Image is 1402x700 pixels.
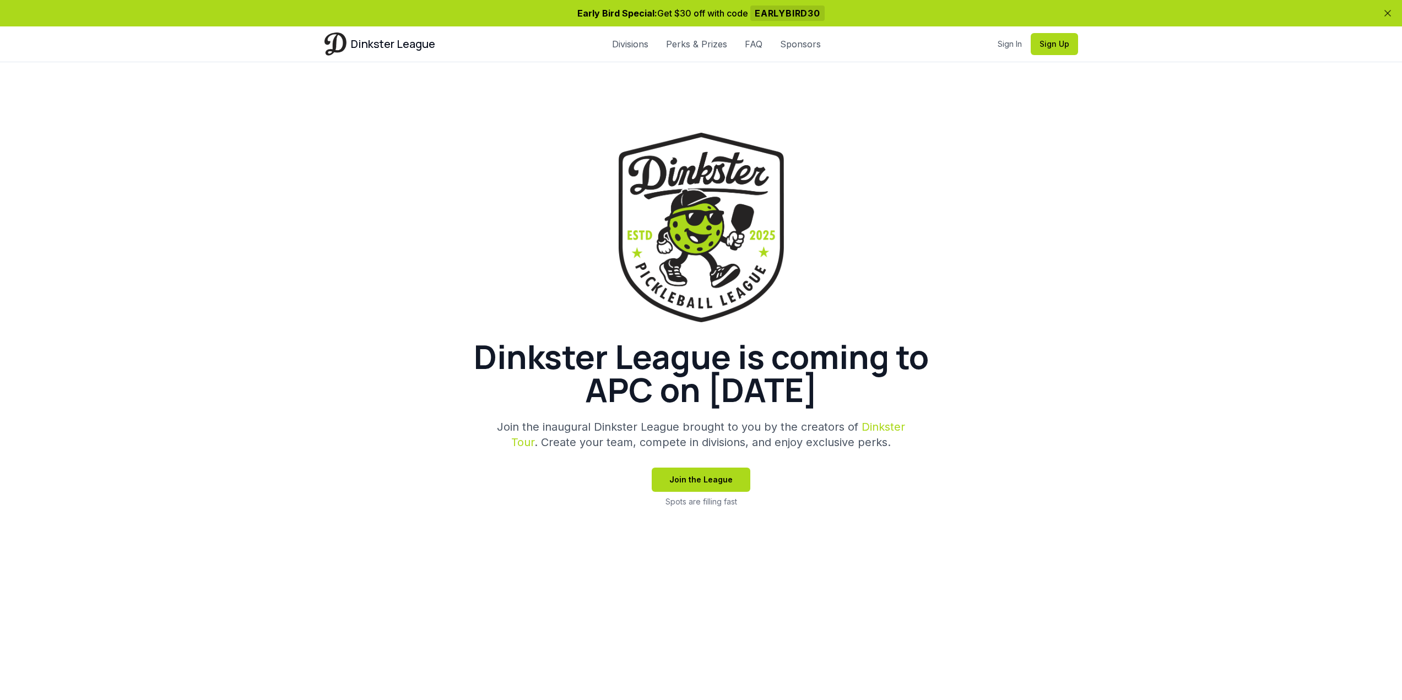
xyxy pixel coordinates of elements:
button: Join the League [652,468,750,492]
a: Perks & Prizes [666,37,727,51]
span: Early Bird Special: [577,8,657,19]
p: Spots are filling fast [665,496,737,507]
span: Dinkster League [351,36,435,52]
p: Get $30 off with code [324,7,1078,20]
a: Sponsors [780,37,821,51]
a: FAQ [745,37,762,51]
p: Join the inaugural Dinkster League brought to you by the creators of . Create your team, compete ... [490,419,913,450]
button: Dismiss banner [1382,8,1393,19]
img: Dinkster League [619,133,784,322]
img: Dinkster [324,32,347,55]
a: Dinkster League [324,32,435,55]
span: EARLYBIRD30 [750,6,825,21]
a: Divisions [612,37,648,51]
h1: Dinkster League is coming to APC on [DATE] [437,340,966,406]
button: Sign Up [1031,33,1078,55]
a: Sign In [998,39,1022,50]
